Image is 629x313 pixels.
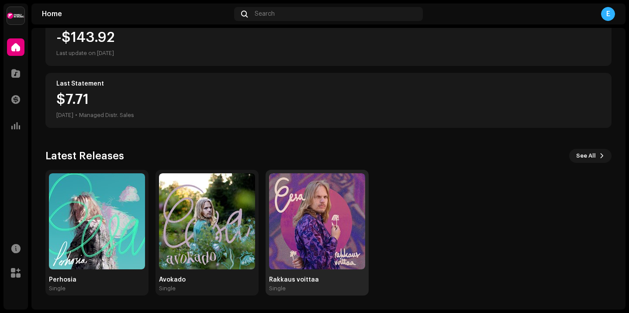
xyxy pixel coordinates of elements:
div: • [75,110,77,120]
div: Rakkaus voittaa [269,276,365,283]
div: Last Statement [56,80,601,87]
div: E [601,7,615,21]
div: Perhosia [49,276,145,283]
span: Search [255,10,275,17]
re-o-card-value: Last Statement [45,73,612,128]
img: f427c71e-cbf3-4c5d-870a-4e810f2a8aad [159,173,255,269]
button: See All [569,149,612,163]
h3: Latest Releases [45,149,124,163]
div: Managed Distr. Sales [79,110,134,120]
div: Single [49,285,66,292]
img: ba434c0e-adff-4f5d-92d2-2f2b5241b264 [7,7,24,24]
div: Single [269,285,286,292]
div: Avokado [159,276,255,283]
img: cebef878-cd12-4cd5-8364-b18bd3e38202 [49,173,145,269]
span: See All [576,147,596,165]
div: Home [42,10,231,17]
img: 266c6907-fbab-40e3-af54-0cdb79e5967e [269,173,365,269]
div: [DATE] [56,110,73,120]
div: Last update on [DATE] [56,48,115,58]
div: Single [159,285,176,292]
